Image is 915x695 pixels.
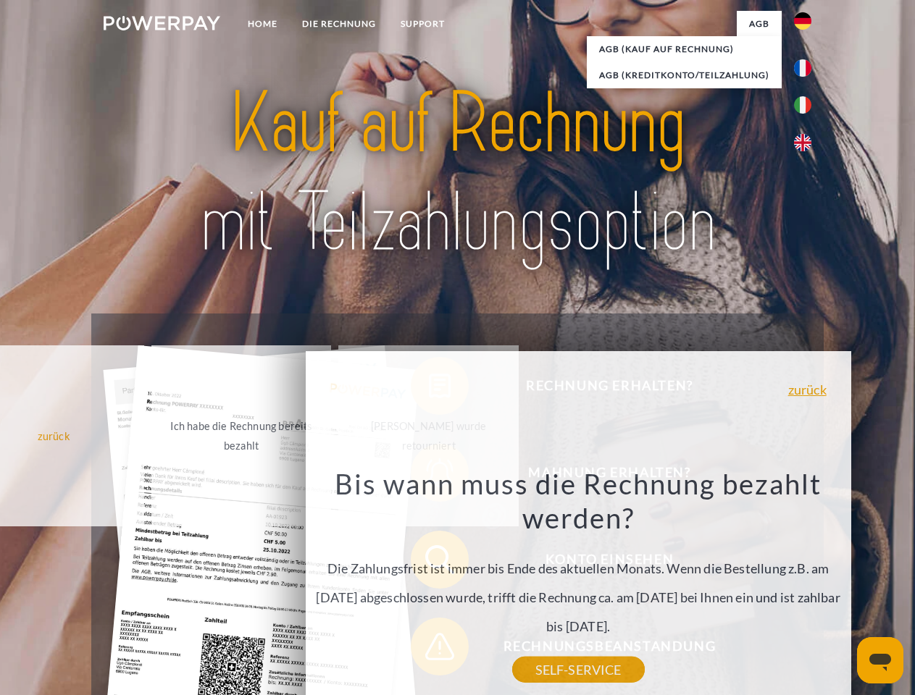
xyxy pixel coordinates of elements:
a: agb [737,11,782,37]
div: Die Zahlungsfrist ist immer bis Ende des aktuellen Monats. Wenn die Bestellung z.B. am [DATE] abg... [314,466,843,670]
img: de [794,12,811,30]
img: title-powerpay_de.svg [138,69,777,277]
a: Home [235,11,290,37]
img: en [794,134,811,151]
a: SUPPORT [388,11,457,37]
a: SELF-SERVICE [512,657,645,683]
a: AGB (Kreditkonto/Teilzahlung) [587,62,782,88]
a: DIE RECHNUNG [290,11,388,37]
a: AGB (Kauf auf Rechnung) [587,36,782,62]
h3: Bis wann muss die Rechnung bezahlt werden? [314,466,843,536]
iframe: Schaltfläche zum Öffnen des Messaging-Fensters [857,637,903,683]
img: it [794,96,811,114]
img: fr [794,59,811,77]
div: Ich habe die Rechnung bereits bezahlt [160,416,323,455]
a: zurück [788,383,827,396]
img: logo-powerpay-white.svg [104,16,220,30]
